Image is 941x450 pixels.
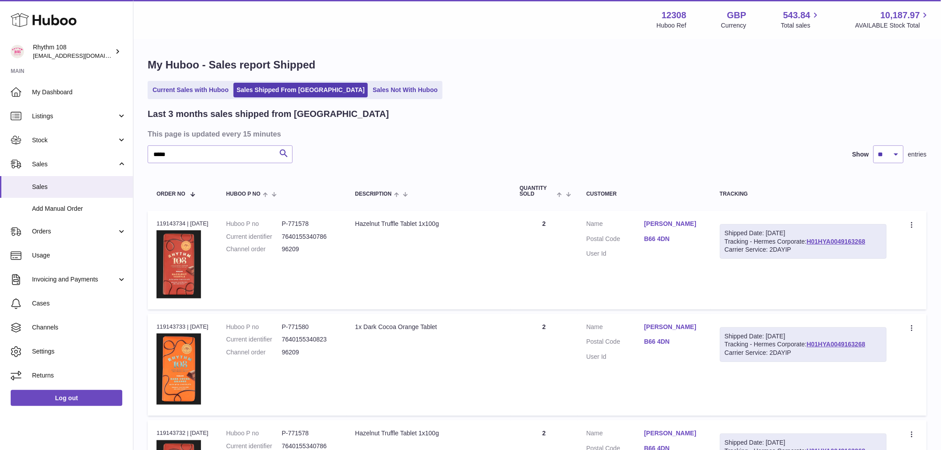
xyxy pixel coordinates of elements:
[32,347,126,356] span: Settings
[157,230,201,298] img: 123081684745952.jpg
[783,9,810,21] span: 543.84
[32,136,117,145] span: Stock
[587,337,644,348] dt: Postal Code
[157,333,201,405] img: 123081684745933.JPG
[32,88,126,96] span: My Dashboard
[32,112,117,121] span: Listings
[226,335,282,344] dt: Current identifier
[587,429,644,440] dt: Name
[587,235,644,245] dt: Postal Code
[725,229,882,237] div: Shipped Date: [DATE]
[282,348,338,357] dd: 96209
[587,249,644,258] dt: User Id
[282,233,338,241] dd: 7640155340786
[233,83,368,97] a: Sales Shipped From [GEOGRAPHIC_DATA]
[226,323,282,331] dt: Huboo P no
[520,185,555,197] span: Quantity Sold
[644,323,702,331] a: [PERSON_NAME]
[807,238,865,245] a: H01HYA0049163268
[908,150,927,159] span: entries
[781,9,820,30] a: 543.84 Total sales
[157,220,209,228] div: 119143734 | [DATE]
[32,251,126,260] span: Usage
[32,205,126,213] span: Add Manual Order
[644,337,702,346] a: B66 4DN
[720,327,887,362] div: Tracking - Hermes Corporate:
[721,21,747,30] div: Currency
[11,45,24,58] img: internalAdmin-12308@internal.huboo.com
[855,9,930,30] a: 10,187.97 AVAILABLE Stock Total
[370,83,441,97] a: Sales Not With Huboo
[662,9,687,21] strong: 12308
[157,323,209,331] div: 119143733 | [DATE]
[355,323,502,331] div: 1x Dark Cocoa Orange Tablet
[282,245,338,253] dd: 96209
[853,150,869,159] label: Show
[587,220,644,230] dt: Name
[157,191,185,197] span: Order No
[727,9,746,21] strong: GBP
[148,129,925,139] h3: This page is updated every 15 minutes
[587,191,702,197] div: Customer
[32,323,126,332] span: Channels
[720,224,887,259] div: Tracking - Hermes Corporate:
[725,245,882,254] div: Carrier Service: 2DAYIP
[32,299,126,308] span: Cases
[226,233,282,241] dt: Current identifier
[32,275,117,284] span: Invoicing and Payments
[11,390,122,406] a: Log out
[644,235,702,243] a: B66 4DN
[33,43,113,60] div: Rhythm 108
[720,191,887,197] div: Tracking
[511,211,578,309] td: 2
[587,323,644,333] dt: Name
[226,429,282,438] dt: Huboo P no
[587,353,644,361] dt: User Id
[355,191,392,197] span: Description
[282,335,338,344] dd: 7640155340823
[226,245,282,253] dt: Channel order
[657,21,687,30] div: Huboo Ref
[644,429,702,438] a: [PERSON_NAME]
[807,341,865,348] a: H01HYA0049163268
[33,52,131,59] span: [EMAIL_ADDRESS][DOMAIN_NAME]
[781,21,820,30] span: Total sales
[855,21,930,30] span: AVAILABLE Stock Total
[881,9,920,21] span: 10,187.97
[282,323,338,331] dd: P-771580
[644,220,702,228] a: [PERSON_NAME]
[725,349,882,357] div: Carrier Service: 2DAYIP
[32,183,126,191] span: Sales
[226,348,282,357] dt: Channel order
[148,108,389,120] h2: Last 3 months sales shipped from [GEOGRAPHIC_DATA]
[149,83,232,97] a: Current Sales with Huboo
[32,371,126,380] span: Returns
[282,429,338,438] dd: P-771578
[32,227,117,236] span: Orders
[148,58,927,72] h1: My Huboo - Sales report Shipped
[226,220,282,228] dt: Huboo P no
[282,220,338,228] dd: P-771578
[355,220,502,228] div: Hazelnut Truffle Tablet 1x100g
[226,191,261,197] span: Huboo P no
[355,429,502,438] div: Hazelnut Truffle Tablet 1x100g
[157,429,209,437] div: 119143732 | [DATE]
[511,314,578,416] td: 2
[725,438,882,447] div: Shipped Date: [DATE]
[32,160,117,169] span: Sales
[725,332,882,341] div: Shipped Date: [DATE]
